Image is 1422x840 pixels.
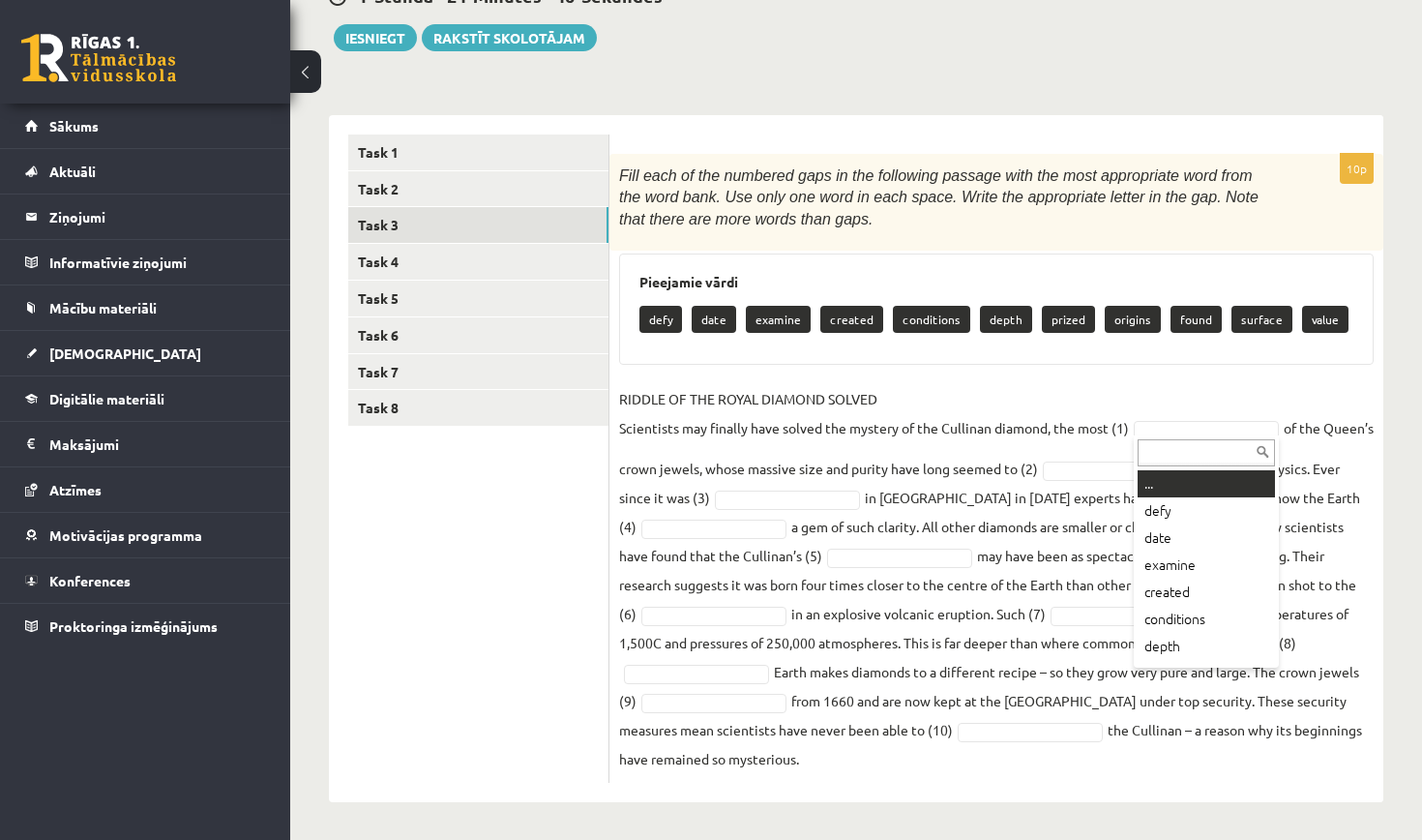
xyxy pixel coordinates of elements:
[1138,579,1275,606] div: created
[1138,552,1275,579] div: examine
[1138,525,1275,552] div: date
[1138,660,1275,687] div: prized
[1138,497,1275,525] div: defy
[1138,633,1275,660] div: depth
[1138,470,1275,497] div: ...
[1138,606,1275,633] div: conditions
